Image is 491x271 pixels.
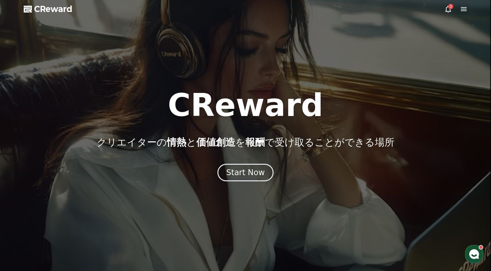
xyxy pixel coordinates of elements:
[444,5,452,13] a: 3
[24,4,72,14] a: CReward
[217,164,274,181] button: Start Now
[168,90,323,121] h1: CReward
[226,167,265,178] div: Start Now
[167,136,186,148] span: 情熱
[97,136,394,148] p: クリエイターの と を で受け取ることができる場所
[245,136,265,148] span: 報酬
[34,4,72,14] span: CReward
[196,136,235,148] span: 価値創造
[217,170,274,176] a: Start Now
[448,4,453,9] div: 3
